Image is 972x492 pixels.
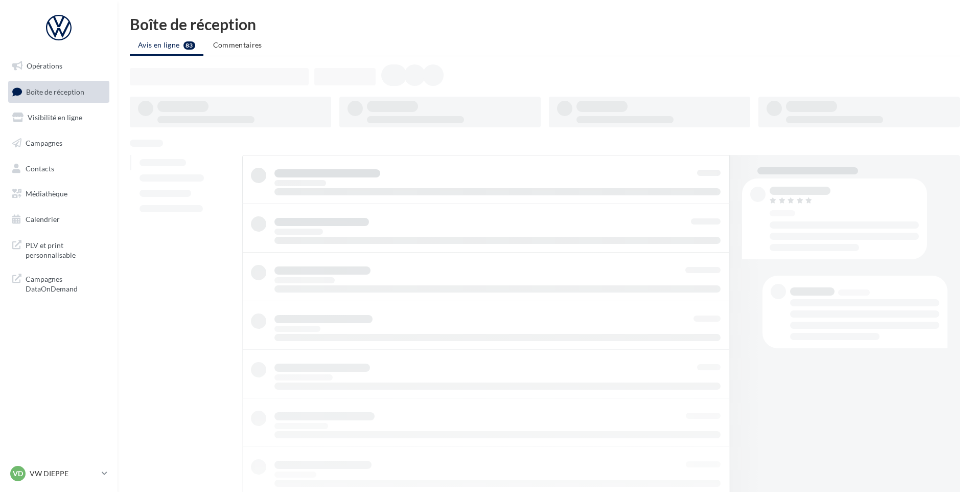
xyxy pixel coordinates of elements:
span: Calendrier [26,215,60,223]
span: PLV et print personnalisable [26,238,105,260]
a: Campagnes DataOnDemand [6,268,111,298]
a: VD VW DIEPPE [8,464,109,483]
span: Visibilité en ligne [28,113,82,122]
div: Boîte de réception [130,16,960,32]
span: Campagnes [26,139,62,147]
a: Campagnes [6,132,111,154]
span: Opérations [27,61,62,70]
a: PLV et print personnalisable [6,234,111,264]
span: Médiathèque [26,189,67,198]
span: Contacts [26,164,54,172]
span: Commentaires [213,40,262,49]
p: VW DIEPPE [30,468,98,479]
a: Opérations [6,55,111,77]
a: Contacts [6,158,111,180]
a: Visibilité en ligne [6,107,111,128]
span: Boîte de réception [26,87,84,96]
span: VD [13,468,23,479]
span: Campagnes DataOnDemand [26,272,105,294]
a: Médiathèque [6,183,111,205]
a: Boîte de réception [6,81,111,103]
a: Calendrier [6,209,111,230]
